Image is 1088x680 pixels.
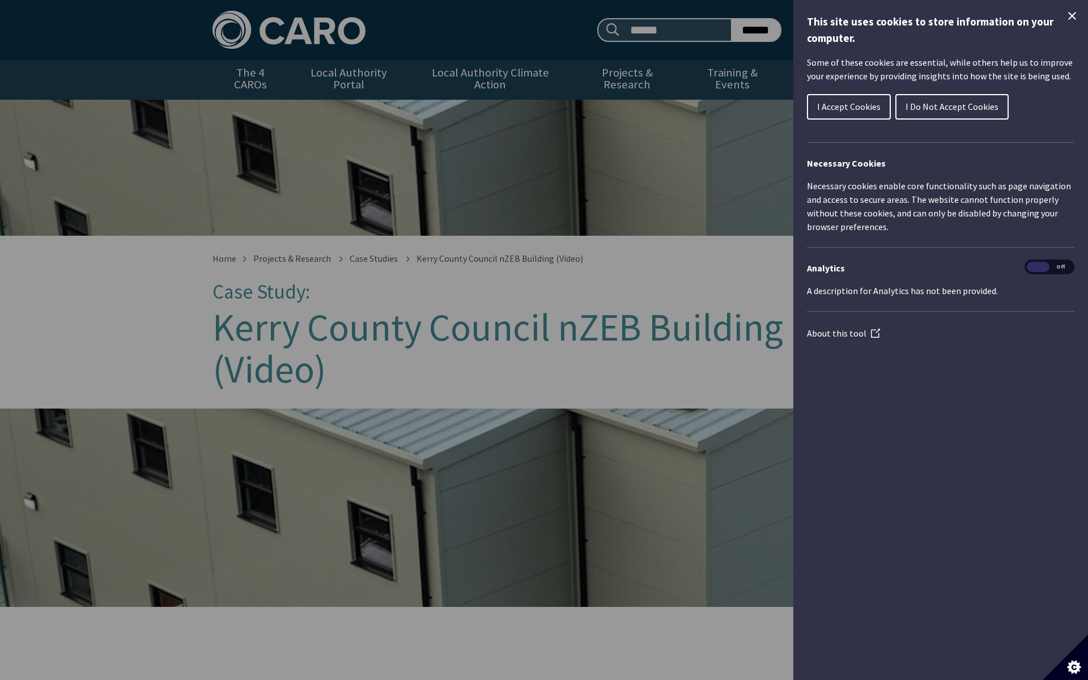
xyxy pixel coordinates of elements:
span: I Accept Cookies [817,101,881,112]
button: I Accept Cookies [807,94,891,120]
span: Off [1049,262,1072,273]
button: I Do Not Accept Cookies [895,94,1009,120]
p: Necessary cookies enable core functionality such as page navigation and access to secure areas. T... [807,179,1074,233]
p: A description for Analytics has not been provided. [807,284,1074,297]
p: Some of these cookies are essential, while others help us to improve your experience by providing... [807,56,1074,83]
a: About this tool [807,328,880,339]
button: Close Cookie Control [1065,9,1079,23]
h3: Analytics [807,261,1074,275]
h2: Necessary Cookies [807,156,1074,170]
h1: This site uses cookies to store information on your computer. [807,14,1074,46]
span: I Do Not Accept Cookies [906,101,998,112]
button: Set cookie preferences [1043,635,1088,680]
span: On [1027,262,1049,273]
